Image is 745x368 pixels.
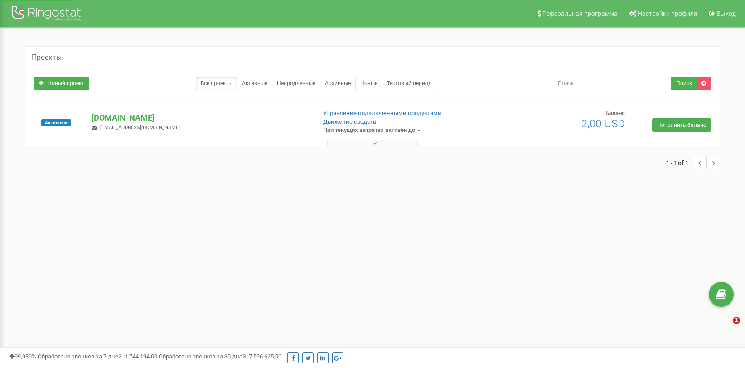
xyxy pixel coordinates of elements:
[355,77,382,90] a: Новые
[249,353,281,360] u: 7 596 625,00
[733,317,740,324] span: 1
[542,10,618,17] span: Реферальная программа
[125,353,157,360] u: 1 744 194,00
[716,10,736,17] span: Выход
[32,53,62,62] h5: Проекты
[581,117,625,130] span: 2,00 USD
[652,118,711,132] a: Пополнить баланс
[323,110,441,116] a: Управление подключенными продуктами
[605,110,625,116] span: Баланс
[323,118,376,125] a: Движение средств
[714,317,736,339] iframe: Intercom live chat
[666,156,693,169] span: 1 - 1 of 1
[92,112,308,124] p: [DOMAIN_NAME]
[9,353,36,360] span: 99,989%
[41,119,71,126] span: Активный
[320,77,356,90] a: Архивные
[671,77,697,90] button: Поиск
[196,77,237,90] a: Все проекты
[272,77,320,90] a: Непродленные
[666,147,720,179] nav: ...
[38,353,157,360] span: Обработано звонков за 7 дней :
[323,126,482,135] p: При текущих затратах активен до: -
[159,353,281,360] span: Обработано звонков за 30 дней :
[34,77,89,90] a: Новый проект
[552,77,672,90] input: Поиск
[382,77,436,90] a: Тестовый период
[638,10,697,17] span: Настройки профиля
[100,125,180,131] span: [EMAIL_ADDRESS][DOMAIN_NAME]
[237,77,272,90] a: Активные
